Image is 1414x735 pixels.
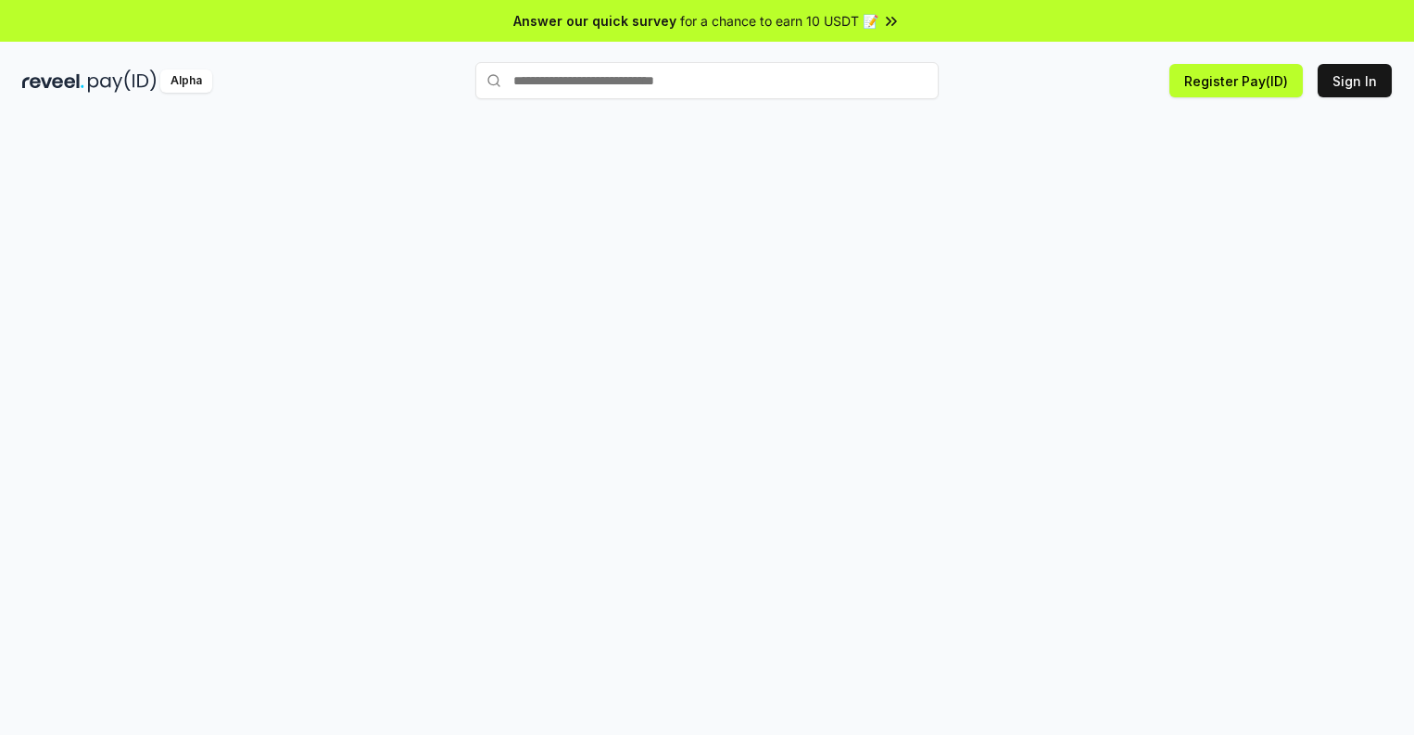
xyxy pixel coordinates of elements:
[88,70,157,93] img: pay_id
[1169,64,1303,97] button: Register Pay(ID)
[22,70,84,93] img: reveel_dark
[160,70,212,93] div: Alpha
[513,11,676,31] span: Answer our quick survey
[680,11,878,31] span: for a chance to earn 10 USDT 📝
[1318,64,1392,97] button: Sign In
